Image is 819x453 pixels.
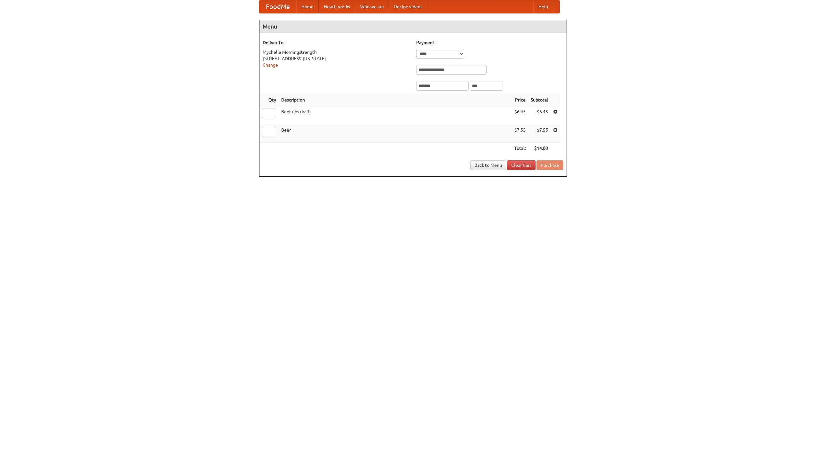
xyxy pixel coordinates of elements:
th: Qty [259,94,279,106]
h5: Payment: [416,39,563,46]
td: $7.55 [528,124,551,142]
th: Description [279,94,512,106]
td: Beef ribs (half) [279,106,512,124]
th: Subtotal [528,94,551,106]
th: Total: [512,142,528,154]
td: $7.55 [512,124,528,142]
td: $6.45 [528,106,551,124]
a: FoodMe [259,0,296,13]
div: [STREET_ADDRESS][US_STATE] [263,55,410,62]
a: Home [296,0,319,13]
td: Beer [279,124,512,142]
a: Who we are [355,0,389,13]
th: $14.00 [528,142,551,154]
a: How it works [319,0,355,13]
a: Change [263,62,278,68]
a: Back to Menu [470,160,506,170]
h4: Menu [259,20,567,33]
a: Clear Cart [507,160,536,170]
button: Purchase [537,160,563,170]
a: Recipe videos [389,0,427,13]
h5: Deliver To: [263,39,410,46]
td: $6.45 [512,106,528,124]
th: Price [512,94,528,106]
div: Mychelle Morningstrength [263,49,410,55]
a: Help [533,0,553,13]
